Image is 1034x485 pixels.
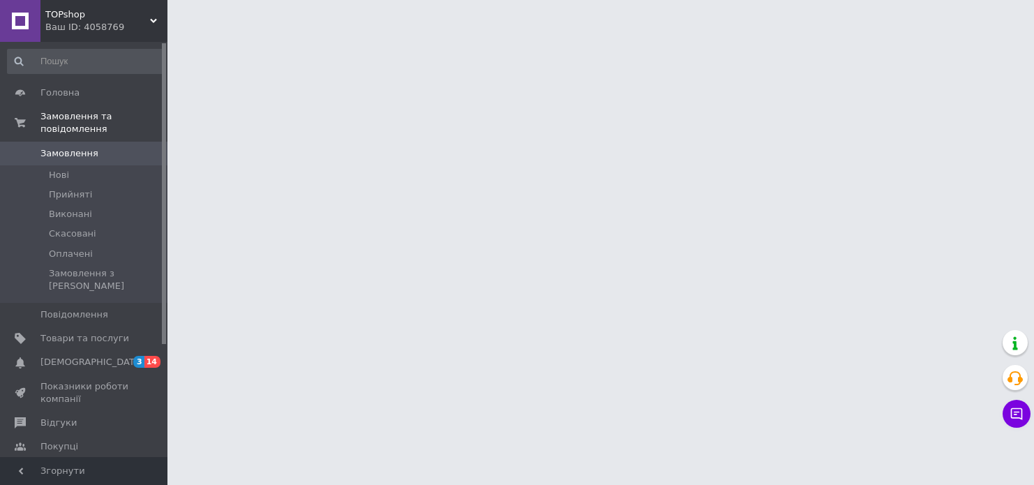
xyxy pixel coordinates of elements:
[49,188,92,201] span: Прийняті
[49,227,96,240] span: Скасовані
[133,356,144,368] span: 3
[40,308,108,321] span: Повідомлення
[40,87,80,99] span: Головна
[40,356,144,368] span: [DEMOGRAPHIC_DATA]
[7,49,165,74] input: Пошук
[49,248,93,260] span: Оплачені
[45,21,167,33] div: Ваш ID: 4058769
[40,380,129,405] span: Показники роботи компанії
[144,356,160,368] span: 14
[49,267,163,292] span: Замовлення з [PERSON_NAME]
[49,169,69,181] span: Нові
[40,440,78,453] span: Покупці
[45,8,150,21] span: TOPshop
[49,208,92,221] span: Виконані
[40,332,129,345] span: Товари та послуги
[40,417,77,429] span: Відгуки
[40,147,98,160] span: Замовлення
[1003,400,1031,428] button: Чат з покупцем
[40,110,167,135] span: Замовлення та повідомлення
